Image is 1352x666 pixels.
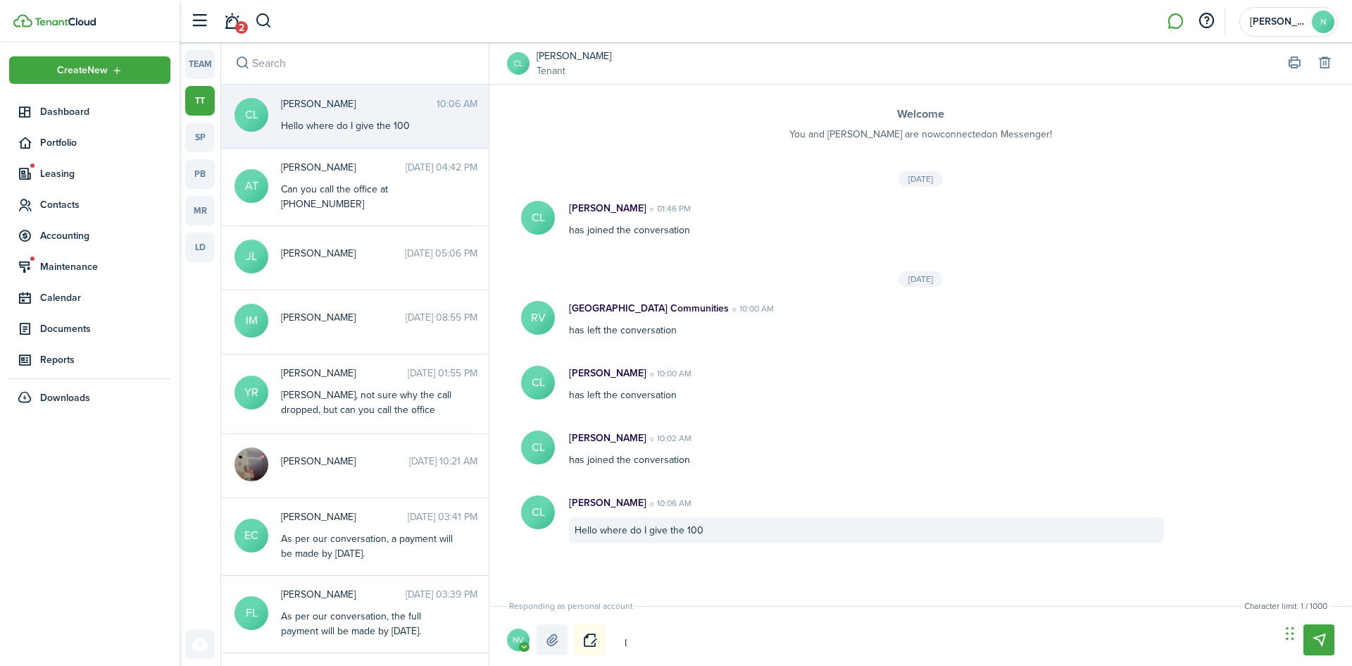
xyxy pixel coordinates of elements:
a: Notifications [218,4,245,39]
button: Open sidebar [186,8,213,35]
img: Cathline Mancha [234,448,268,481]
a: Dashboard [9,98,170,125]
span: Fermin Leos [281,587,406,602]
button: Open resource center [1194,9,1218,33]
p: [PERSON_NAME] [569,201,646,216]
button: Delete [1315,54,1334,73]
a: CL [507,52,530,75]
div: Can you call the office at [PHONE_NUMBER] [281,182,457,211]
avatar-text: JL [234,240,268,273]
a: Reports [9,346,170,374]
div: As per our conversation, a payment will be made by [DATE]. [281,531,457,561]
a: Tenant [537,63,611,78]
a: team [185,49,215,79]
div: [PERSON_NAME], not sure why the call dropped, but can you call the office back at [PHONE_NUMBER].... [281,388,457,447]
span: Responding as personal account [507,600,635,612]
div: Hello where do I give the 100 [569,517,1164,543]
div: has joined the conversation [555,201,1178,238]
a: [PERSON_NAME] [537,49,611,63]
span: Jeanel Lee Limas [281,246,405,261]
a: pb [185,159,215,189]
p: [GEOGRAPHIC_DATA] Communities [569,301,729,316]
a: tt [185,86,215,116]
div: has left the conversation [555,301,1178,338]
span: Elisa Cantu [281,510,408,524]
time: 01:46 PM [646,202,691,215]
avatar-text: NV [507,629,530,651]
h3: Welcome [518,106,1324,123]
span: Yazmine Roquis [281,366,408,381]
avatar-text: CL [521,366,555,400]
time: [DATE] 03:39 PM [406,587,477,602]
span: Adan Torres [281,160,406,175]
span: Portfolio [40,135,170,150]
div: [DATE] [899,171,943,187]
button: Open menu [9,56,170,84]
time: 10:00 AM [646,367,691,380]
time: 10:06 AM [437,97,477,111]
span: Ivan Moran [281,310,406,325]
p: [PERSON_NAME] [569,495,646,510]
span: Downloads [40,390,90,405]
img: TenantCloud [13,14,32,27]
span: Calendar [40,290,170,305]
avatar-text: IM [234,304,268,338]
avatar-text: EC [234,519,268,553]
span: Reports [40,352,170,367]
div: Hello where do I give the 100 [281,118,457,133]
time: [DATE] 08:55 PM [406,310,477,325]
span: 2 [235,21,248,34]
span: Corrina Loera [281,97,437,111]
time: [DATE] 04:42 PM [406,160,477,175]
time: [DATE] 10:21 AM [409,454,477,469]
p: [PERSON_NAME] [569,431,646,445]
button: Print [1284,54,1304,73]
time: [DATE] 01:55 PM [408,366,477,381]
avatar-text: FL [234,596,268,630]
span: Create New [57,66,108,75]
span: Accounting [40,228,170,243]
img: TenantCloud [35,18,96,26]
p: [PERSON_NAME] [569,366,646,381]
span: Dashboard [40,104,170,119]
time: [DATE] 03:41 PM [408,510,477,524]
div: Drag [1286,612,1294,655]
avatar-text: CL [234,98,268,132]
avatar-text: YR [234,376,268,409]
avatar-text: CL [521,201,555,235]
time: 10:06 AM [646,497,691,510]
button: Search [232,54,252,73]
time: 10:02 AM [646,432,691,445]
a: sp [185,123,215,152]
span: Norma [1250,17,1306,27]
span: Maintenance [40,259,170,274]
iframe: Chat Widget [1282,598,1352,666]
avatar-text: CL [521,431,555,464]
time: 10:00 AM [729,302,774,315]
small: Character limit: 1 / 1000 [1241,600,1331,612]
a: ld [185,233,215,262]
a: mr [185,196,215,226]
avatar-text: CL [521,495,555,529]
span: Contacts [40,197,170,212]
button: Search [255,9,273,33]
button: Notice [575,624,606,655]
avatar-text: N [1312,11,1334,33]
input: search [221,42,489,84]
span: Cathline Mancha [281,454,409,469]
p: You and [PERSON_NAME] are now connected on Messenger! [518,127,1324,142]
time: [DATE] 05:06 PM [405,246,477,261]
span: Leasing [40,166,170,181]
div: As per our conversation, the full payment will be made by [DATE]. [281,609,457,639]
div: has left the conversation [555,366,1178,402]
avatar-text: RV [521,301,555,335]
span: Documents [40,321,170,336]
div: [DATE] [899,271,943,287]
div: has joined the conversation [555,431,1178,467]
button: Open menu [507,629,537,655]
avatar-text: AT [234,169,268,203]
